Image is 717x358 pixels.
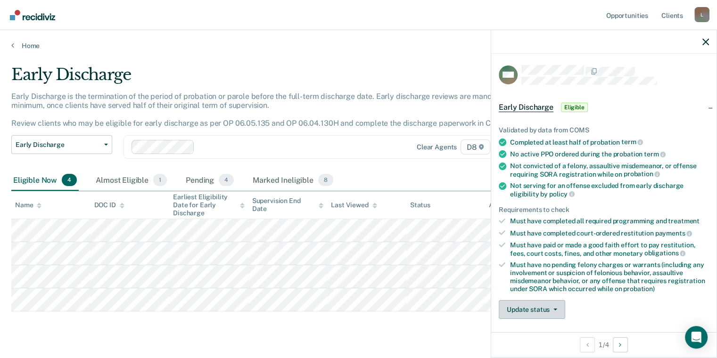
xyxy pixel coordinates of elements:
span: D8 [461,139,490,155]
span: term [621,138,643,146]
div: Marked Ineligible [251,170,335,191]
span: 8 [318,174,333,186]
div: Supervision End Date [252,197,324,213]
div: DOC ID [94,201,124,209]
span: 4 [219,174,234,186]
span: probation) [623,285,655,293]
span: Early Discharge [16,141,100,149]
div: Not convicted of a felony, assaultive misdemeanor, or offense requiring SORA registration while on [510,162,709,178]
span: obligations [644,249,685,257]
div: Name [15,201,41,209]
button: Profile dropdown button [694,7,709,22]
div: Completed at least half of probation [510,138,709,146]
div: Must have completed all required programming and [510,217,709,225]
div: Status [410,201,430,209]
span: payments [655,229,692,237]
button: Update status [499,300,565,319]
div: Early DischargeEligible [491,92,717,122]
span: term [644,150,666,158]
div: Open Intercom Messenger [685,326,708,349]
span: Eligible [561,103,588,112]
span: 1 [153,174,167,186]
button: Next Opportunity [613,337,628,352]
div: Not serving for an offense excluded from early discharge eligibility by [510,182,709,198]
span: probation [624,170,660,178]
div: No active PPO ordered during the probation [510,150,709,158]
div: Must have completed court-ordered restitution [510,229,709,237]
span: 4 [62,174,77,186]
div: Earliest Eligibility Date for Early Discharge [173,193,245,217]
span: policy [549,190,575,198]
div: 1 / 4 [491,332,717,357]
div: Validated by data from COMS [499,126,709,134]
div: Must have paid or made a good faith effort to pay restitution, fees, court costs, fines, and othe... [510,241,709,257]
div: L [694,7,709,22]
a: Home [11,41,706,50]
div: Assigned to [489,201,533,209]
div: Requirements to check [499,206,709,214]
span: treatment [668,217,700,225]
p: Early Discharge is the termination of the period of probation or parole before the full-term disc... [11,92,518,128]
div: Must have no pending felony charges or warrants (including any involvement or suspicion of feloni... [510,261,709,293]
div: Almost Eligible [94,170,169,191]
img: Recidiviz [10,10,55,20]
div: Last Viewed [331,201,377,209]
button: Previous Opportunity [580,337,595,352]
div: Clear agents [417,143,457,151]
div: Eligible Now [11,170,79,191]
span: Early Discharge [499,103,553,112]
div: Pending [184,170,236,191]
div: Early Discharge [11,65,549,92]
